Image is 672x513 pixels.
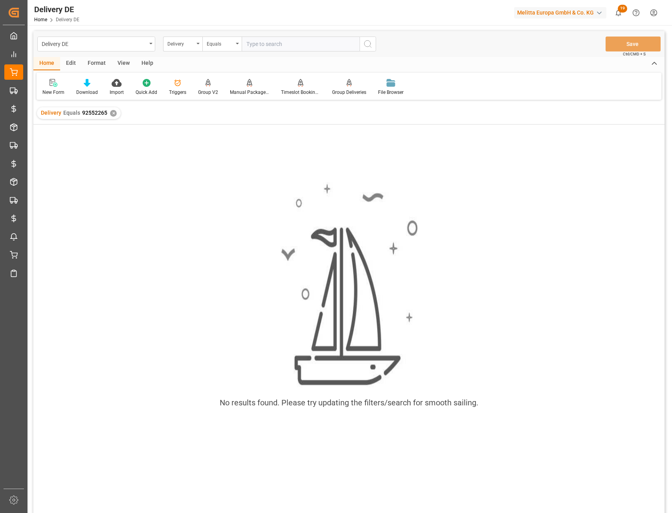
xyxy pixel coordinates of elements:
span: Ctrl/CMD + S [623,51,646,57]
div: Delivery DE [34,4,79,15]
div: Group V2 [198,89,218,96]
button: Save [606,37,661,51]
div: View [112,57,136,70]
div: Timeslot Booking Report [281,89,320,96]
button: show 19 new notifications [610,4,627,22]
div: Help [136,57,159,70]
div: Group Deliveries [332,89,366,96]
div: File Browser [378,89,404,96]
div: Import [110,89,124,96]
button: open menu [202,37,242,51]
div: Edit [60,57,82,70]
span: 92552265 [82,110,107,116]
div: Format [82,57,112,70]
button: open menu [37,37,155,51]
div: Manual Package TypeDetermination [230,89,269,96]
span: Delivery [41,110,61,116]
button: Help Center [627,4,645,22]
div: No results found. Please try updating the filters/search for smooth sailing. [220,397,478,409]
span: Equals [63,110,80,116]
button: search button [360,37,376,51]
button: Melitta Europa GmbH & Co. KG [514,5,610,20]
div: Home [33,57,60,70]
div: Download [76,89,98,96]
input: Type to search [242,37,360,51]
button: open menu [163,37,202,51]
div: New Form [42,89,64,96]
div: ✕ [110,110,117,117]
div: Melitta Europa GmbH & Co. KG [514,7,606,18]
div: Equals [207,38,233,48]
div: Quick Add [136,89,157,96]
a: Home [34,17,47,22]
div: Delivery DE [42,38,147,48]
div: Triggers [169,89,186,96]
div: Delivery [167,38,194,48]
img: smooth_sailing.jpeg [280,182,418,387]
span: 19 [618,5,627,13]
